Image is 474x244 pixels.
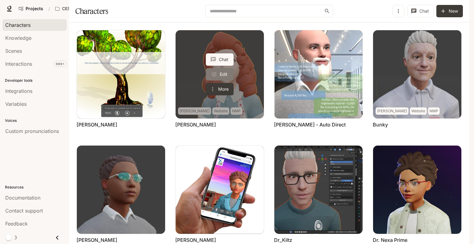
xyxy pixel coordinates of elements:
a: [PERSON_NAME] [77,121,117,128]
a: [PERSON_NAME] [175,237,216,243]
h1: Characters [75,5,108,17]
img: Dr. Nexa Prime [373,146,461,234]
button: All workspaces [52,2,102,15]
a: Dr_Kiltz [274,237,292,243]
a: Bunky [373,121,388,128]
a: Go to projects [16,2,46,15]
button: More actions [206,83,234,95]
a: [PERSON_NAME] - Auto Direct [274,121,346,128]
a: Edit Barbara [206,68,234,81]
a: Barbara [176,30,264,118]
button: Chat [407,5,434,17]
a: Dr. Nexa Prime [373,237,407,243]
button: New [436,5,463,17]
img: Bob - Auto Direct [274,30,363,118]
div: / [46,6,52,12]
a: [PERSON_NAME] [175,121,216,128]
p: CES AI Demos [62,6,92,11]
a: [PERSON_NAME] [77,237,117,243]
img: Cliff-Rusnak [176,146,264,234]
span: Projects [26,6,43,11]
img: Dr_Kiltz [274,146,363,234]
button: Chat with Barbara [206,53,234,66]
img: Charles [77,146,165,234]
img: Ash Adman [77,30,165,118]
img: Bunky [373,30,461,118]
